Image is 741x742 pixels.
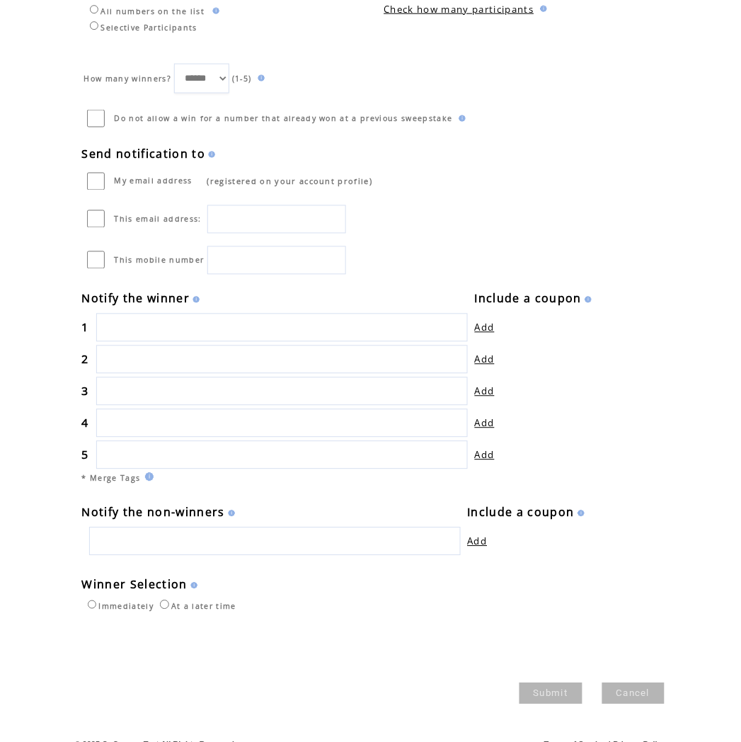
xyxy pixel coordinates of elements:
span: 5 [82,447,89,463]
img: help.gif [537,6,547,12]
a: Submit [519,683,582,704]
span: Winner Selection [82,577,188,593]
span: Do not allow a win for a number that already won at a previous sweepstake [115,113,453,123]
input: All numbers on the list [90,5,99,14]
span: 3 [82,384,89,399]
img: help.gif [255,75,265,81]
span: This mobile number [115,256,205,266]
label: At a later time [156,602,236,612]
span: Include a coupon [475,291,582,307]
span: Send notification to [82,146,206,161]
label: Immediately [84,602,154,612]
img: help.gif [190,297,200,303]
img: help.gif [575,510,585,517]
a: Cancel [602,683,665,704]
input: Immediately [88,600,97,610]
span: * Merge Tags [82,474,141,484]
span: (1-5) [232,74,252,84]
a: Check how many participants [384,3,534,16]
img: help.gif [141,473,154,481]
a: Add [475,321,495,334]
img: help.gif [188,583,197,589]
span: 1 [82,320,89,336]
span: My email address [115,176,193,186]
span: Notify the winner [82,291,190,307]
span: Notify the non-winners [82,505,225,520]
img: help.gif [205,152,215,158]
input: At a later time [160,600,169,610]
img: help.gif [456,115,466,122]
span: How many winners? [84,74,172,84]
span: 2 [82,352,89,367]
span: Include a coupon [468,505,575,520]
span: (registered on your account profile) [207,176,373,187]
a: Add [475,417,495,430]
label: All numbers on the list [86,6,205,16]
input: Selective Participants [90,21,99,30]
a: Add [475,449,495,462]
img: help.gif [209,8,219,14]
a: Add [475,385,495,398]
span: 4 [82,416,89,431]
label: Selective Participants [86,23,197,33]
img: help.gif [225,510,235,517]
a: Add [468,535,488,548]
span: This email address: [115,215,202,224]
a: Add [475,353,495,366]
img: help.gif [582,297,592,303]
